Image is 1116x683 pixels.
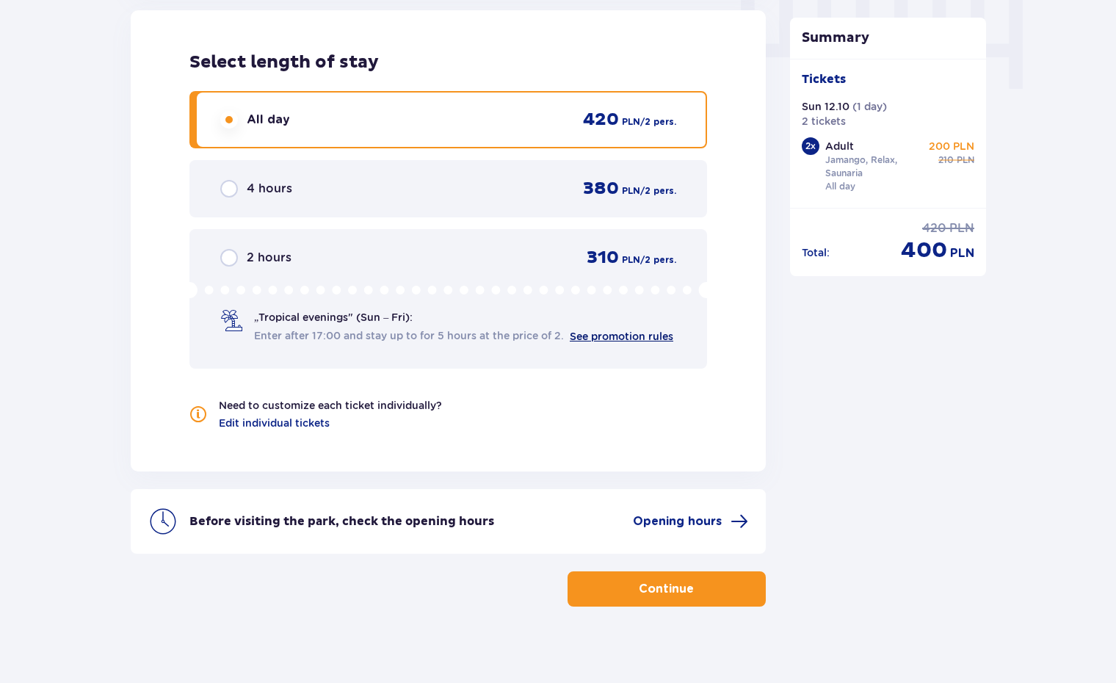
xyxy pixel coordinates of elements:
[802,114,846,129] p: 2 tickets
[568,571,766,607] button: Continue
[950,245,974,261] span: PLN
[570,330,673,342] a: See promotion rules
[825,153,927,180] p: Jamango, Relax, Saunaria
[852,99,887,114] p: ( 1 day )
[640,253,676,267] span: / 2 pers.
[790,29,987,47] p: Summary
[622,115,640,129] span: PLN
[219,398,442,413] p: Need to customize each ticket individually?
[929,139,974,153] p: 200 PLN
[640,115,676,129] span: / 2 pers.
[802,245,830,260] p: Total :
[189,513,494,530] p: Before visiting the park, check the opening hours
[622,184,640,198] span: PLN
[825,180,855,193] p: All day
[901,236,947,264] span: 400
[219,416,330,430] a: Edit individual tickets
[247,250,291,266] span: 2 hours
[247,181,292,197] span: 4 hours
[633,513,748,530] a: Opening hours
[583,109,619,131] span: 420
[633,513,722,530] span: Opening hours
[825,139,854,153] p: Adult
[957,153,974,167] span: PLN
[802,137,819,155] div: 2 x
[922,220,946,236] span: 420
[254,328,564,343] span: Enter after 17:00 and stay up to for 5 hours at the price of 2.
[583,178,619,200] span: 380
[622,253,640,267] span: PLN
[189,51,707,73] h2: Select length of stay
[640,184,676,198] span: / 2 pers.
[949,220,974,236] span: PLN
[639,581,694,597] p: Continue
[802,99,849,114] p: Sun 12.10
[254,310,413,325] span: „Tropical evenings" (Sun – Fri):
[802,71,846,87] p: Tickets
[938,153,954,167] span: 210
[587,247,619,269] span: 310
[247,112,290,128] span: All day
